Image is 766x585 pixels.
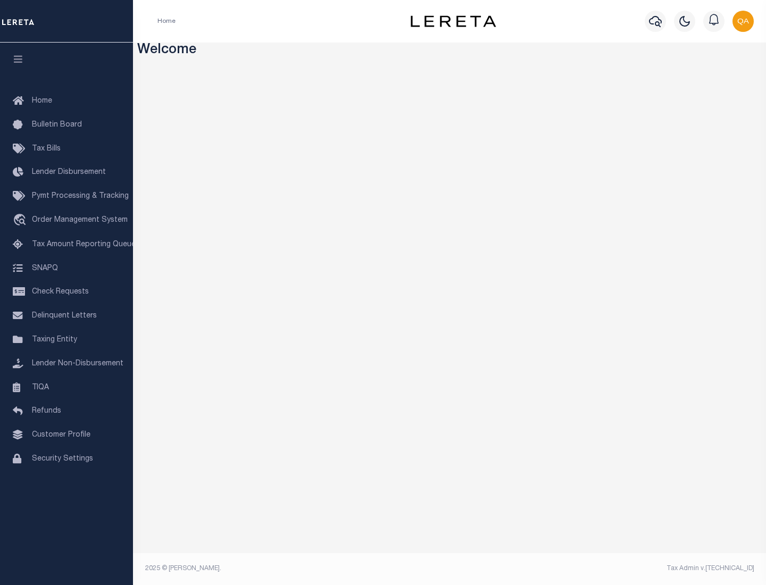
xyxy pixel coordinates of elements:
h3: Welcome [137,43,762,59]
span: Tax Amount Reporting Queue [32,241,136,248]
img: logo-dark.svg [411,15,496,27]
i: travel_explore [13,214,30,228]
img: svg+xml;base64,PHN2ZyB4bWxucz0iaHR0cDovL3d3dy53My5vcmcvMjAwMC9zdmciIHBvaW50ZXItZXZlbnRzPSJub25lIi... [732,11,754,32]
span: Lender Non-Disbursement [32,360,123,367]
div: 2025 © [PERSON_NAME]. [137,564,450,573]
span: Lender Disbursement [32,169,106,176]
span: Security Settings [32,455,93,463]
span: Tax Bills [32,145,61,153]
span: Pymt Processing & Tracking [32,193,129,200]
span: Home [32,97,52,105]
span: Bulletin Board [32,121,82,129]
div: Tax Admin v.[TECHNICAL_ID] [457,564,754,573]
span: Order Management System [32,216,128,224]
span: Delinquent Letters [32,312,97,320]
li: Home [157,16,176,26]
span: Taxing Entity [32,336,77,344]
span: Check Requests [32,288,89,296]
span: Customer Profile [32,431,90,439]
span: SNAPQ [32,264,58,272]
span: Refunds [32,407,61,415]
span: TIQA [32,383,49,391]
